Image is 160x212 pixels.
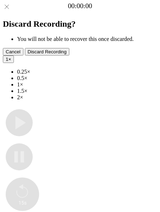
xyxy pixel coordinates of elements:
[3,19,157,29] h2: Discard Recording?
[17,36,157,42] li: You will not be able to recover this once discarded.
[17,69,157,75] li: 0.25×
[6,57,8,62] span: 1
[17,81,157,88] li: 1×
[17,94,157,101] li: 2×
[17,88,157,94] li: 1.5×
[68,2,92,10] a: 00:00:00
[3,55,14,63] button: 1×
[17,75,157,81] li: 0.5×
[3,48,23,55] button: Cancel
[25,48,70,55] button: Discard Recording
